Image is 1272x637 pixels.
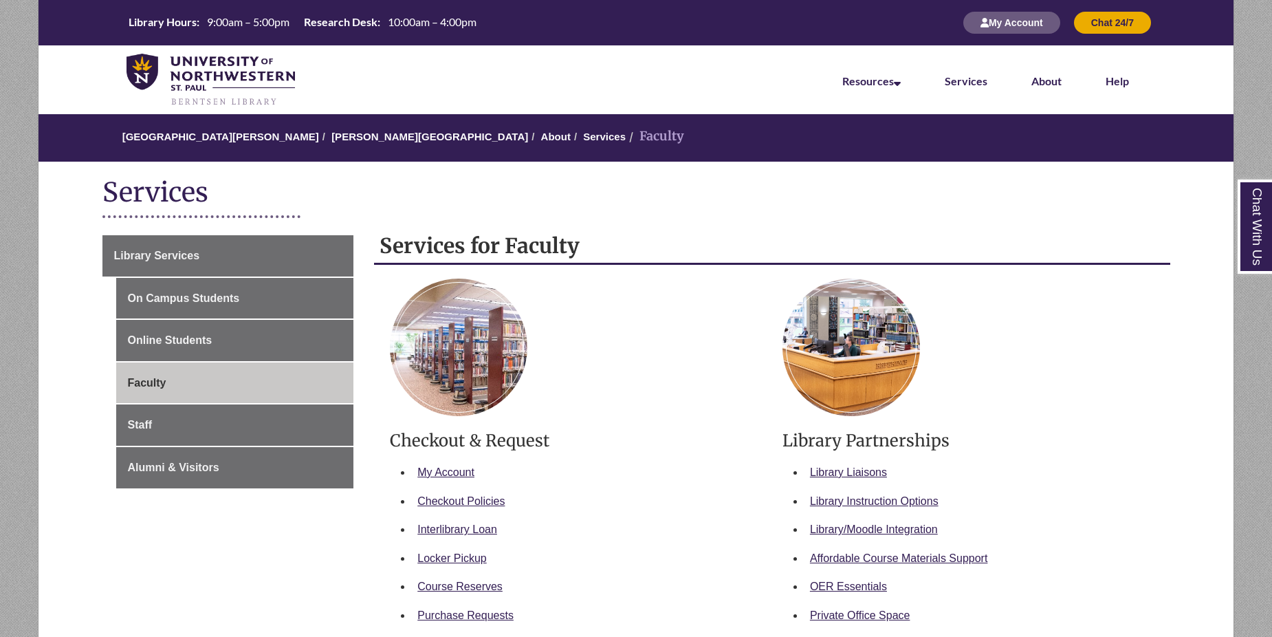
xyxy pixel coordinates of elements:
a: Faculty [116,363,354,404]
a: Private Office Space [810,609,910,621]
a: Help [1106,74,1129,87]
a: Services [945,74,987,87]
li: Faculty [626,127,684,147]
a: My Account [963,17,1060,28]
a: [PERSON_NAME][GEOGRAPHIC_DATA] [331,131,528,142]
a: About [541,131,571,142]
th: Library Hours: [123,14,201,30]
a: Locker Pickup [417,552,487,564]
h2: Services for Faculty [374,228,1170,265]
a: Affordable Course Materials Support [810,552,988,564]
span: Library Services [114,250,200,261]
th: Research Desk: [298,14,382,30]
a: Library Instruction Options [810,495,939,507]
a: OER Essentials [810,581,887,592]
a: About [1031,74,1062,87]
img: UNWSP Library Logo [127,54,295,107]
table: Hours Today [123,14,482,30]
a: Checkout Policies [417,495,505,507]
a: Course Reserves [417,581,503,592]
a: Resources [842,74,901,87]
div: Guide Page Menu [102,235,354,488]
a: Library Liaisons [810,466,887,478]
span: 9:00am – 5:00pm [207,15,289,28]
a: Chat 24/7 [1074,17,1151,28]
a: Purchase Requests [417,609,514,621]
a: Alumni & Visitors [116,447,354,488]
a: Library/Moodle Integration [810,523,938,535]
a: Library Services [102,235,354,277]
h3: Checkout & Request [390,430,762,451]
a: [GEOGRAPHIC_DATA][PERSON_NAME] [122,131,319,142]
button: My Account [963,12,1060,34]
a: Interlibrary Loan [417,523,497,535]
a: My Account [417,466,474,478]
a: On Campus Students [116,278,354,319]
a: Services [583,131,626,142]
span: 10:00am – 4:00pm [388,15,476,28]
h1: Services [102,175,1170,212]
a: Online Students [116,320,354,361]
h3: Library Partnerships [782,430,1154,451]
button: Chat 24/7 [1074,12,1151,34]
a: Hours Today [123,14,482,31]
a: Staff [116,404,354,446]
